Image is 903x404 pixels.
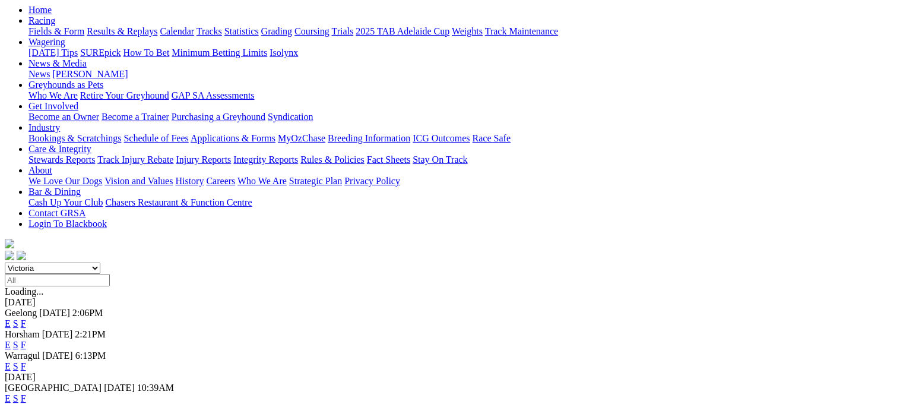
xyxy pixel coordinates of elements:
a: Tracks [197,26,222,36]
div: About [28,176,898,187]
a: About [28,165,52,175]
a: Injury Reports [176,154,231,165]
div: Greyhounds as Pets [28,90,898,101]
a: Syndication [268,112,313,122]
a: S [13,340,18,350]
span: Warragul [5,351,40,361]
a: Grading [261,26,292,36]
a: Vision and Values [104,176,173,186]
a: F [21,340,26,350]
a: Stay On Track [413,154,467,165]
a: Track Maintenance [485,26,558,36]
a: F [21,393,26,403]
input: Select date [5,274,110,286]
a: Strategic Plan [289,176,342,186]
a: Fields & Form [28,26,84,36]
span: [DATE] [104,383,135,393]
span: Loading... [5,286,43,296]
div: Get Involved [28,112,898,122]
a: E [5,340,11,350]
a: Bar & Dining [28,187,81,197]
a: Fact Sheets [367,154,410,165]
a: Isolynx [270,48,298,58]
div: News & Media [28,69,898,80]
a: Calendar [160,26,194,36]
a: Home [28,5,52,15]
a: Statistics [224,26,259,36]
a: News & Media [28,58,87,68]
a: Industry [28,122,60,132]
a: E [5,318,11,329]
a: Bookings & Scratchings [28,133,121,143]
a: 2025 TAB Adelaide Cup [356,26,449,36]
a: S [13,318,18,329]
div: [DATE] [5,372,898,383]
a: ICG Outcomes [413,133,470,143]
span: 2:21PM [75,329,106,339]
a: Get Involved [28,101,78,111]
span: 10:39AM [137,383,174,393]
span: 2:06PM [72,308,103,318]
a: Cash Up Your Club [28,197,103,207]
span: [DATE] [39,308,70,318]
a: S [13,361,18,371]
a: How To Bet [123,48,170,58]
div: Racing [28,26,898,37]
a: Integrity Reports [233,154,298,165]
img: logo-grsa-white.png [5,239,14,248]
span: [GEOGRAPHIC_DATA] [5,383,102,393]
a: F [21,361,26,371]
a: Privacy Policy [344,176,400,186]
a: Weights [452,26,483,36]
a: Become a Trainer [102,112,169,122]
a: Racing [28,15,55,26]
img: facebook.svg [5,251,14,260]
a: Care & Integrity [28,144,91,154]
span: [DATE] [42,351,73,361]
a: Trials [331,26,353,36]
div: Industry [28,133,898,144]
a: Careers [206,176,235,186]
a: Login To Blackbook [28,219,107,229]
a: Results & Replays [87,26,157,36]
a: Greyhounds as Pets [28,80,103,90]
a: Become an Owner [28,112,99,122]
span: [DATE] [42,329,73,339]
a: SUREpick [80,48,121,58]
a: F [21,318,26,329]
a: We Love Our Dogs [28,176,102,186]
span: 6:13PM [75,351,106,361]
div: Bar & Dining [28,197,898,208]
a: Minimum Betting Limits [172,48,267,58]
a: GAP SA Assessments [172,90,255,100]
a: Chasers Restaurant & Function Centre [105,197,252,207]
a: Who We Are [28,90,78,100]
span: Horsham [5,329,40,339]
a: MyOzChase [278,133,325,143]
a: E [5,361,11,371]
div: [DATE] [5,297,898,308]
a: [PERSON_NAME] [52,69,128,79]
a: Retire Your Greyhound [80,90,169,100]
a: Purchasing a Greyhound [172,112,265,122]
a: [DATE] Tips [28,48,78,58]
a: Stewards Reports [28,154,95,165]
a: Rules & Policies [300,154,365,165]
a: Breeding Information [328,133,410,143]
a: Who We Are [237,176,287,186]
a: Race Safe [472,133,510,143]
a: Wagering [28,37,65,47]
span: Geelong [5,308,37,318]
div: Care & Integrity [28,154,898,165]
a: History [175,176,204,186]
a: Schedule of Fees [123,133,188,143]
a: News [28,69,50,79]
a: S [13,393,18,403]
div: Wagering [28,48,898,58]
img: twitter.svg [17,251,26,260]
a: Contact GRSA [28,208,85,218]
a: Track Injury Rebate [97,154,173,165]
a: E [5,393,11,403]
a: Coursing [294,26,329,36]
a: Applications & Forms [191,133,275,143]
